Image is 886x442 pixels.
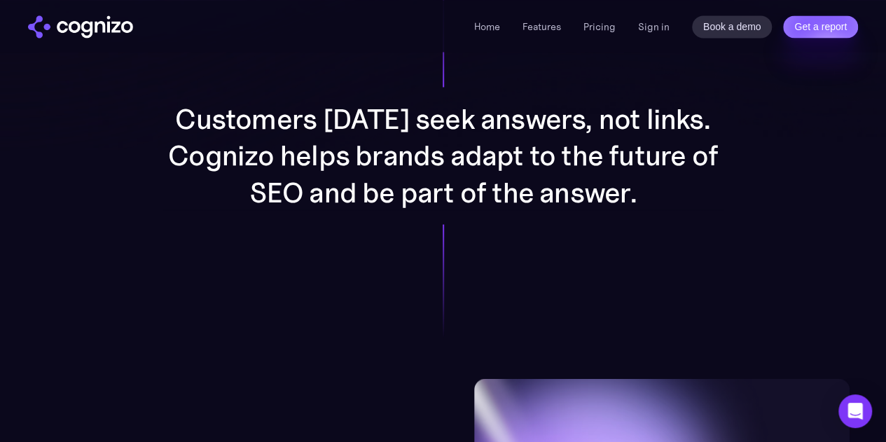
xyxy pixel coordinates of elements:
a: Features [522,20,561,33]
p: Customers [DATE] seek answers, not links. Cognizo helps brands adapt to the future of SEO and be ... [163,101,724,210]
a: home [28,15,133,38]
a: Book a demo [692,15,773,38]
a: Home [474,20,500,33]
div: Open Intercom Messenger [838,394,872,428]
a: Sign in [638,18,670,35]
img: cognizo logo [28,15,133,38]
a: Get a report [783,15,858,38]
a: Pricing [583,20,616,33]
